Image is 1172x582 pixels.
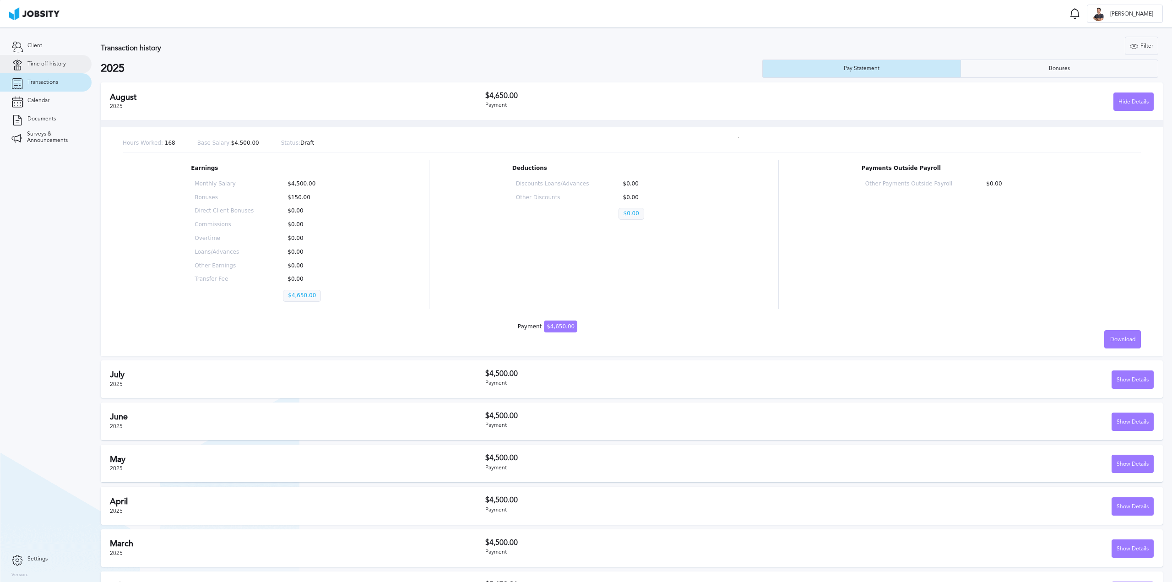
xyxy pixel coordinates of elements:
[110,92,485,102] h2: August
[485,454,819,462] h3: $4,500.00
[982,181,1069,187] p: $0.00
[110,455,485,464] h2: May
[1092,7,1106,21] div: F
[110,539,485,549] h2: March
[123,140,163,146] span: Hours Worked:
[485,102,819,109] div: Payment
[27,61,66,67] span: Time off history
[485,412,819,420] h3: $4,500.00
[619,195,692,201] p: $0.00
[862,165,1073,172] p: Payments Outside Payroll
[27,43,42,49] span: Client
[110,370,485,380] h2: July
[283,290,321,302] p: $4,650.00
[485,496,819,504] h3: $4,500.00
[1112,371,1153,389] div: Show Details
[283,208,342,214] p: $0.00
[485,380,819,386] div: Payment
[101,44,680,52] h3: Transaction history
[101,62,762,75] h2: 2025
[110,508,123,514] span: 2025
[197,140,259,147] p: $4,500.00
[123,140,175,147] p: 168
[27,98,49,104] span: Calendar
[27,556,48,562] span: Settings
[191,165,346,172] p: Earnings
[516,181,589,187] p: Discounts Loans/Advances
[283,222,342,228] p: $0.00
[1112,498,1153,516] div: Show Details
[110,497,485,506] h2: April
[619,208,644,220] p: $0.00
[1112,370,1154,389] button: Show Details
[283,235,342,242] p: $0.00
[283,249,342,256] p: $0.00
[195,249,254,256] p: Loans/Advances
[960,60,1159,78] button: Bonuses
[27,131,80,144] span: Surveys & Announcements
[516,195,589,201] p: Other Discounts
[195,276,254,283] p: Transfer Fee
[110,412,485,422] h2: June
[1125,37,1158,55] button: Filter
[839,65,884,72] div: Pay Statement
[283,263,342,269] p: $0.00
[1104,330,1141,348] button: Download
[1044,65,1074,72] div: Bonuses
[283,276,342,283] p: $0.00
[865,181,952,187] p: Other Payments Outside Payroll
[485,370,819,378] h3: $4,500.00
[195,222,254,228] p: Commissions
[11,572,28,578] label: Version:
[110,465,123,472] span: 2025
[1125,37,1158,55] div: Filter
[1110,337,1135,343] span: Download
[1113,92,1154,111] button: Hide Details
[195,235,254,242] p: Overtime
[485,538,819,547] h3: $4,500.00
[762,60,960,78] button: Pay Statement
[197,140,231,146] span: Base Salary:
[27,79,58,86] span: Transactions
[283,181,342,187] p: $4,500.00
[110,381,123,387] span: 2025
[110,550,123,556] span: 2025
[485,507,819,513] div: Payment
[195,195,254,201] p: Bonuses
[1112,413,1154,431] button: Show Details
[1112,497,1154,516] button: Show Details
[1106,11,1158,17] span: [PERSON_NAME]
[281,140,300,146] span: Status:
[1112,455,1154,473] button: Show Details
[485,422,819,429] div: Payment
[110,423,123,430] span: 2025
[195,181,254,187] p: Monthly Salary
[619,181,692,187] p: $0.00
[195,208,254,214] p: Direct Client Bonuses
[544,321,577,332] span: $4,650.00
[485,465,819,471] div: Payment
[27,116,56,122] span: Documents
[1112,540,1153,558] div: Show Details
[518,324,577,330] div: Payment
[283,195,342,201] p: $150.00
[1112,539,1154,558] button: Show Details
[485,92,819,100] h3: $4,650.00
[512,165,695,172] p: Deductions
[195,263,254,269] p: Other Earnings
[281,140,315,147] p: Draft
[1087,5,1163,23] button: F[PERSON_NAME]
[9,7,60,20] img: ab4bad089aa723f57921c736e9817d99.png
[110,103,123,109] span: 2025
[485,549,819,555] div: Payment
